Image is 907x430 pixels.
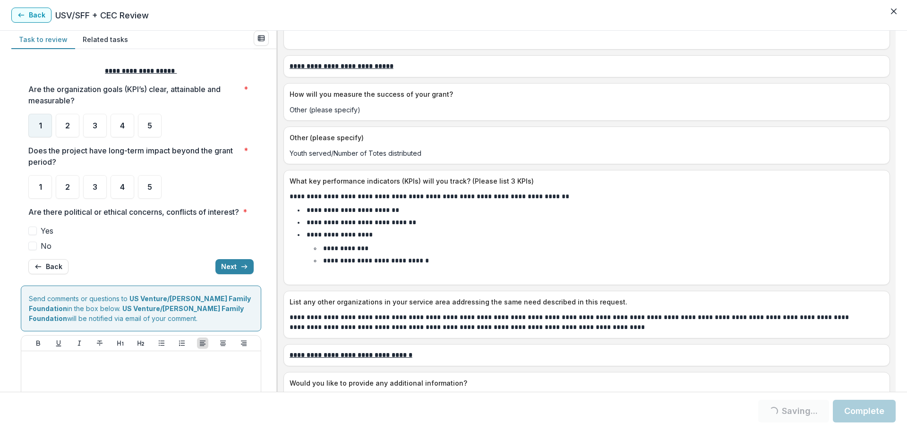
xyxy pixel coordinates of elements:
button: Bullet List [156,337,167,349]
span: 5 [147,122,152,129]
button: Underline [53,337,64,349]
button: Bold [33,337,44,349]
span: 4 [120,122,125,129]
p: List any other organizations in your service area addressing the same need described in this requ... [290,297,880,307]
button: Align Right [238,337,249,349]
button: Close [886,4,901,19]
button: Strike [94,337,105,349]
button: Align Left [197,337,208,349]
p: Youth served/Number of Totes distributed [290,148,884,158]
button: Related tasks [75,31,136,49]
span: 4 [120,183,125,191]
p: Are there political or ethical concerns, conflicts of interest? [28,206,239,218]
strong: US Venture/[PERSON_NAME] Family Foundation [29,304,244,322]
button: Saving... [758,400,829,422]
button: Heading 2 [135,337,146,349]
span: 1 [39,122,42,129]
span: 2 [65,183,70,191]
button: Italicize [74,337,85,349]
button: Complete [833,400,896,422]
span: 1 [39,183,42,191]
button: Back [28,259,68,274]
button: Align Center [217,337,229,349]
span: Yes [41,225,53,236]
span: No [41,240,51,252]
span: 3 [93,183,97,191]
button: Task to review [11,31,75,49]
p: How will you measure the success of your grant? [290,89,880,99]
button: View all reviews [254,31,269,46]
p: Are the organization goals (KPI’s) clear, attainable and measurable? [28,84,240,106]
span: 2 [65,122,70,129]
span: 3 [93,122,97,129]
p: USV/SFF + CEC Review [55,9,149,22]
button: Next [215,259,254,274]
button: Ordered List [176,337,188,349]
div: Send comments or questions to in the box below. will be notified via email of your comment. [21,286,261,331]
button: Back [11,8,51,23]
p: What key performance indicators (KPIs) will you track? (Please list 3 KPIs) [290,176,880,186]
strong: US Venture/[PERSON_NAME] Family Foundation [29,295,251,312]
span: 5 [147,183,152,191]
p: Would you like to provide any additional information? [290,378,880,388]
p: Does the project have long-term impact beyond the grant period? [28,145,240,168]
p: Other (please specify) [290,133,880,143]
button: Heading 1 [115,337,126,349]
p: Other (please specify) [290,105,884,115]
